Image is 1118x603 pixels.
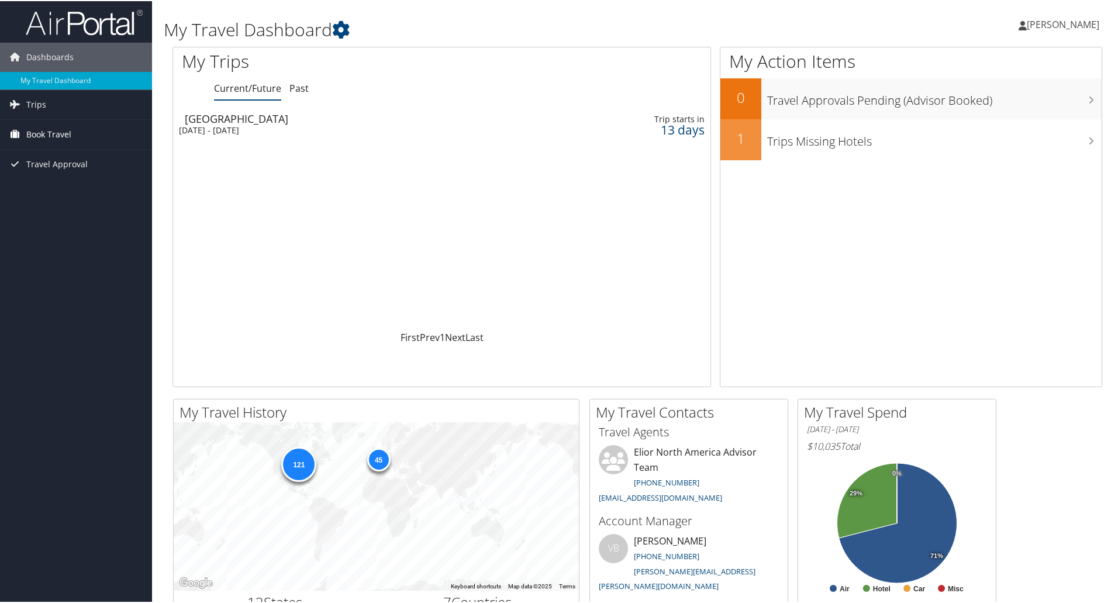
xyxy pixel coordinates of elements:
h3: Travel Agents [599,423,779,439]
a: First [401,330,420,343]
h3: Trips Missing Hotels [767,126,1102,149]
text: Misc [948,584,964,592]
button: Keyboard shortcuts [451,581,501,590]
h1: My Trips [182,48,478,73]
a: 0Travel Approvals Pending (Advisor Booked) [720,77,1102,118]
a: [PHONE_NUMBER] [634,550,699,560]
text: Air [840,584,850,592]
a: Last [465,330,484,343]
a: Terms (opens in new tab) [559,582,575,588]
div: 121 [281,446,316,481]
a: Open this area in Google Maps (opens a new window) [177,574,215,590]
h3: Account Manager [599,512,779,528]
img: airportal-logo.png [26,8,143,35]
span: Dashboards [26,42,74,71]
h2: 1 [720,128,761,147]
a: Prev [420,330,440,343]
div: [GEOGRAPHIC_DATA] [185,112,520,123]
span: Map data ©2025 [508,582,552,588]
h3: Travel Approvals Pending (Advisor Booked) [767,85,1102,108]
text: Car [913,584,925,592]
h6: [DATE] - [DATE] [807,423,987,434]
a: Past [289,81,309,94]
h2: My Travel Spend [804,401,996,421]
tspan: 29% [850,489,862,496]
span: $10,035 [807,439,840,452]
a: 1Trips Missing Hotels [720,118,1102,159]
a: [PERSON_NAME] [1019,6,1111,41]
span: Travel Approval [26,149,88,178]
a: [EMAIL_ADDRESS][DOMAIN_NAME] [599,491,722,502]
a: [PHONE_NUMBER] [634,476,699,487]
div: [DATE] - [DATE] [179,124,515,135]
li: [PERSON_NAME] [593,533,785,595]
h2: My Travel Contacts [596,401,788,421]
text: Hotel [873,584,891,592]
a: Next [445,330,465,343]
h2: 0 [720,87,761,106]
li: Elior North America Advisor Team [593,444,785,506]
a: Current/Future [214,81,281,94]
a: 1 [440,330,445,343]
div: 45 [367,447,390,470]
a: [PERSON_NAME][EMAIL_ADDRESS][PERSON_NAME][DOMAIN_NAME] [599,565,755,591]
h6: Total [807,439,987,452]
span: Book Travel [26,119,71,148]
tspan: 71% [930,552,943,559]
div: VB [599,533,628,562]
span: Trips [26,89,46,118]
h1: My Action Items [720,48,1102,73]
h2: My Travel History [180,401,579,421]
tspan: 0% [892,469,902,476]
span: [PERSON_NAME] [1027,17,1099,30]
div: 13 days [586,123,705,134]
div: Trip starts in [586,113,705,123]
img: Google [177,574,215,590]
h1: My Travel Dashboard [164,16,795,41]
